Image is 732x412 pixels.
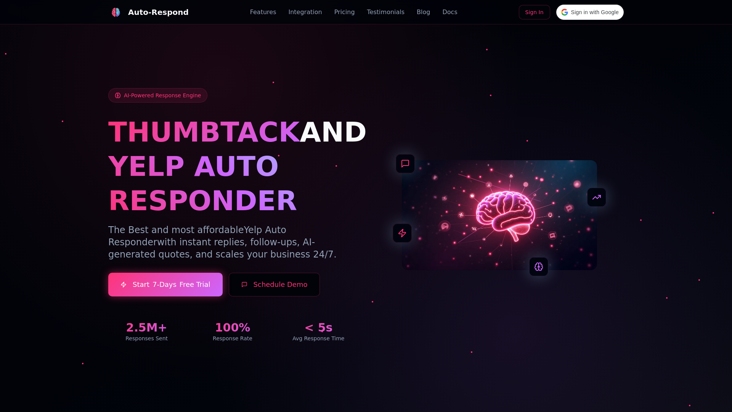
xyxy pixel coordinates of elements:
div: Sign in with Google [556,5,624,20]
a: Auto-Respond LogoAuto-Respond [108,5,189,20]
a: Start7-DaysFree Trial [108,273,223,296]
h1: YELP AUTO RESPONDER [108,149,357,218]
a: Features [250,8,276,17]
a: Integration [288,8,322,17]
span: Yelp Auto Responder [108,225,286,248]
span: AND [300,116,367,148]
img: Auto-Respond Logo [111,7,120,17]
div: 2.5M+ [108,321,185,335]
img: AI Neural Network Brain [402,160,597,270]
span: AI-Powered Response Engine [124,92,201,99]
a: Docs [442,8,457,17]
div: 100% [194,321,271,335]
div: Auto-Respond [128,7,189,18]
span: THUMBTACK [108,116,300,148]
div: Avg Response Time [280,335,357,342]
div: Responses Sent [108,335,185,342]
p: The Best and most affordable with instant replies, follow-ups, AI-generated quotes, and scales yo... [108,224,357,261]
button: Schedule Demo [229,273,320,296]
a: Testimonials [367,8,405,17]
span: Sign in with Google [571,8,619,16]
a: Blog [417,8,430,17]
div: Response Rate [194,335,271,342]
a: Sign In [519,5,550,19]
a: Pricing [334,8,355,17]
div: < 5s [280,321,357,335]
span: 7-Days [152,279,177,290]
